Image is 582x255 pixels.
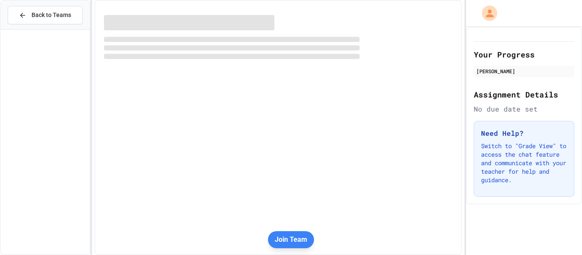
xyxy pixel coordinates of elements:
iframe: chat widget [511,184,573,220]
div: My Account [473,3,499,23]
span: Back to Teams [32,11,71,20]
h3: Need Help? [481,128,567,138]
h2: Assignment Details [474,89,574,100]
button: Back to Teams [8,6,83,24]
iframe: chat widget [546,221,573,246]
p: Switch to "Grade View" to access the chat feature and communicate with your teacher for help and ... [481,142,567,184]
div: No due date set [474,104,574,114]
div: [PERSON_NAME] [476,67,572,75]
h2: Your Progress [474,49,574,60]
button: Join Team [268,231,314,248]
